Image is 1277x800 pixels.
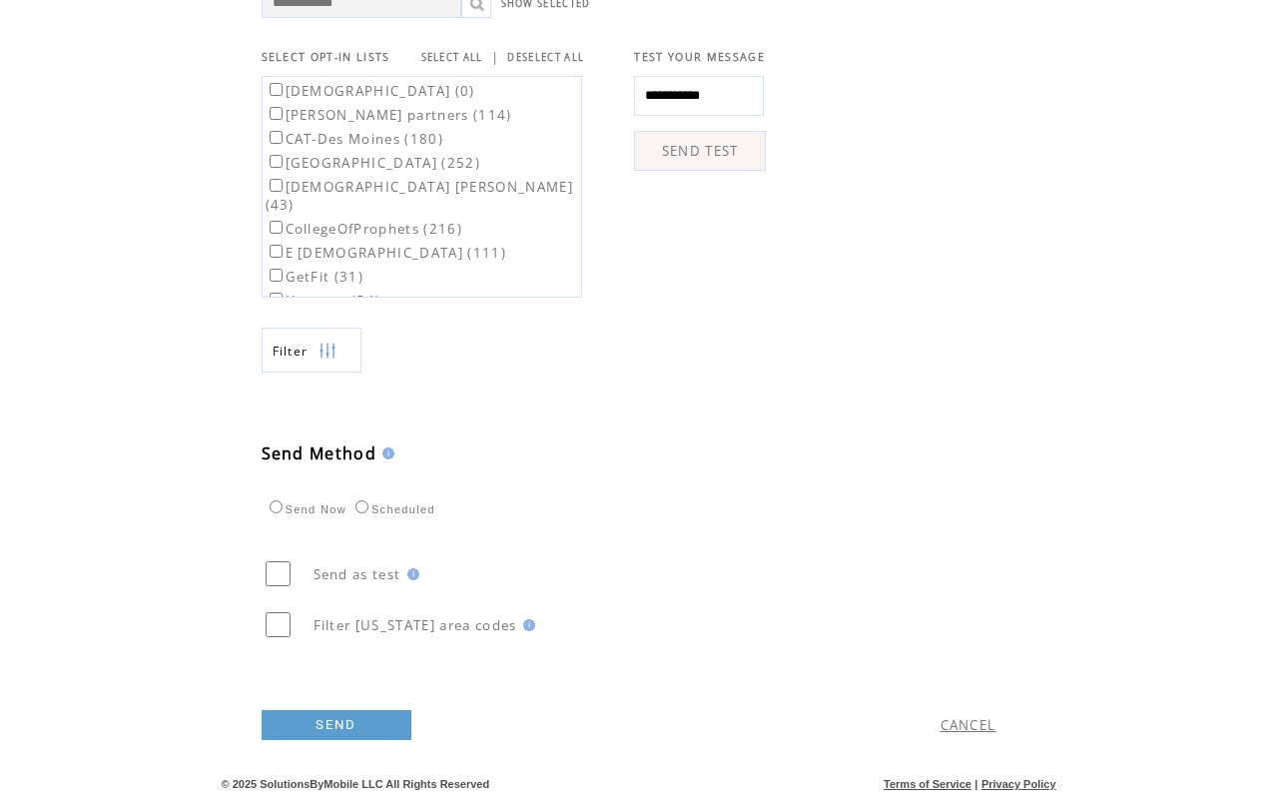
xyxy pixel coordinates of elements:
label: CollegeOfProphets (216) [266,220,463,238]
img: help.gif [517,619,535,631]
a: DESELECT ALL [507,51,584,64]
input: CollegeOfProphets (216) [270,221,283,234]
img: filters.png [319,329,336,374]
span: | [974,778,977,790]
a: Terms of Service [884,778,971,790]
input: [DEMOGRAPHIC_DATA] (0) [270,83,283,96]
label: [PERSON_NAME] partners (114) [266,106,512,124]
span: Show filters [273,343,309,360]
span: | [491,48,499,66]
label: Send Now [265,503,346,515]
input: E [DEMOGRAPHIC_DATA] (111) [270,245,283,258]
label: [DEMOGRAPHIC_DATA] [PERSON_NAME] (43) [266,178,574,214]
input: [DEMOGRAPHIC_DATA] [PERSON_NAME] (43) [270,179,283,192]
input: [PERSON_NAME] partners (114) [270,107,283,120]
span: SELECT OPT-IN LISTS [262,50,390,64]
span: TEST YOUR MESSAGE [634,50,765,64]
a: Filter [262,328,361,373]
input: GetFit (31) [270,269,283,282]
a: SEND TEST [634,131,766,171]
span: © 2025 SolutionsByMobile LLC All Rights Reserved [222,778,490,790]
img: help.gif [376,447,394,459]
input: CAT-Des Moines (180) [270,131,283,144]
input: Send Now [270,500,283,513]
label: E [DEMOGRAPHIC_DATA] (111) [266,244,507,262]
label: Scheduled [350,503,435,515]
label: CAT-Des Moines (180) [266,130,444,148]
input: [GEOGRAPHIC_DATA] (252) [270,155,283,168]
span: Send as test [314,565,401,583]
label: Houston (54) [266,292,381,310]
a: Privacy Policy [981,778,1056,790]
input: Houston (54) [270,293,283,306]
input: Scheduled [355,500,368,513]
a: CANCEL [941,716,996,734]
img: help.gif [401,568,419,580]
span: Send Method [262,442,377,464]
a: SELECT ALL [421,51,483,64]
label: GetFit (31) [266,268,364,286]
a: SEND [262,710,411,740]
label: [DEMOGRAPHIC_DATA] (0) [266,82,475,100]
label: [GEOGRAPHIC_DATA] (252) [266,154,481,172]
span: Filter [US_STATE] area codes [314,616,517,634]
